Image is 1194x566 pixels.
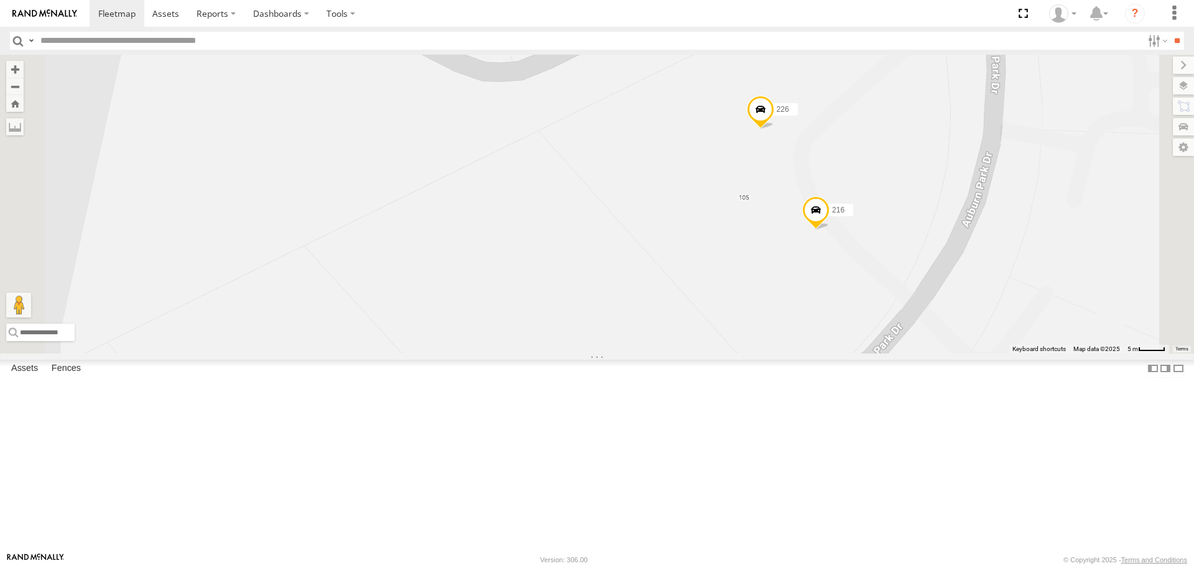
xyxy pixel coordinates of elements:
span: 216 [832,206,845,214]
label: Dock Summary Table to the Right [1159,360,1172,378]
label: Search Query [26,32,36,50]
button: Keyboard shortcuts [1012,345,1066,354]
div: Version: 306.00 [540,556,588,564]
a: Terms and Conditions [1121,556,1187,564]
label: Measure [6,118,24,135]
div: EDWARD EDMONDSON [1045,4,1081,23]
a: Terms [1175,346,1188,351]
label: Assets [5,360,44,378]
i: ? [1125,4,1145,24]
button: Zoom Home [6,95,24,112]
span: 226 [777,105,789,114]
label: Map Settings [1173,139,1194,156]
button: Drag Pegman onto the map to open Street View [6,293,31,317]
span: 5 m [1127,345,1138,352]
button: Zoom in [6,61,24,78]
label: Fences [45,360,87,378]
label: Dock Summary Table to the Left [1147,360,1159,378]
img: rand-logo.svg [12,9,77,18]
label: Hide Summary Table [1172,360,1185,378]
label: Search Filter Options [1143,32,1170,50]
div: © Copyright 2025 - [1063,556,1187,564]
button: Map Scale: 5 m per 40 pixels [1124,345,1169,354]
a: Visit our Website [7,554,64,566]
button: Zoom out [6,78,24,95]
span: Map data ©2025 [1073,345,1120,352]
